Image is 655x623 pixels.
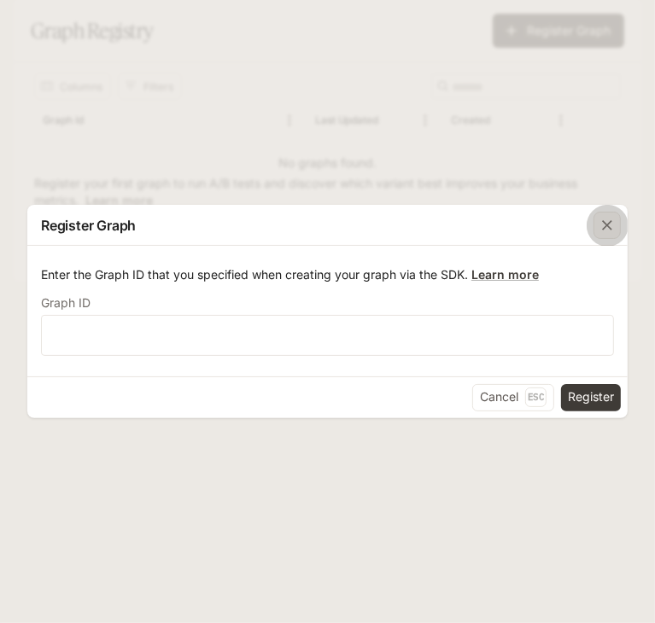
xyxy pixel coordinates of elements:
[472,384,554,411] button: CancelEsc
[561,384,621,411] button: Register
[471,267,539,282] a: Learn more
[41,297,91,309] p: Graph ID
[41,215,136,236] p: Register Graph
[41,266,614,283] p: Enter the Graph ID that you specified when creating your graph via the SDK.
[525,387,547,406] p: Esc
